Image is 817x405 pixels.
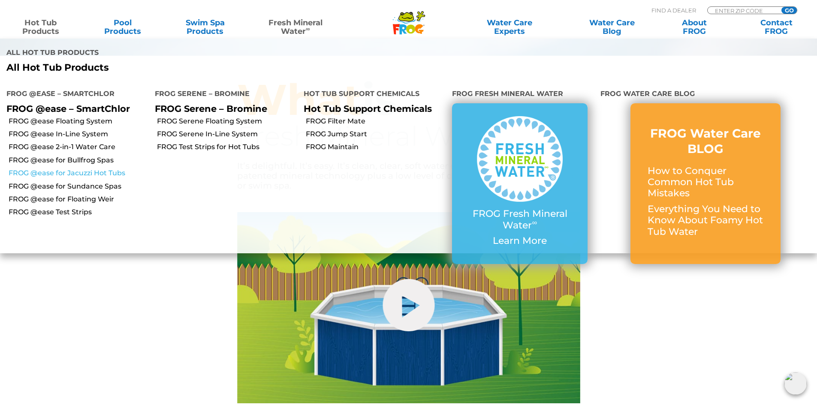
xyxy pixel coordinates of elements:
h4: FROG @ease – SmartChlor [6,86,142,103]
a: FROG @ease Floating System [9,117,148,126]
h4: All Hot Tub Products [6,45,402,62]
a: FROG @ease In-Line System [9,129,148,139]
a: FROG Serene In-Line System [157,129,297,139]
a: Fresh MineralWater∞ [255,18,335,36]
a: FROG @ease for Bullfrog Spas [9,156,148,165]
a: FROG Filter Mate [306,117,446,126]
a: FROG @ease 2-in-1 Water Care [9,142,148,152]
h3: FROG Water Care BLOG [648,126,763,157]
p: Learn More [469,235,570,246]
a: FROG Jump Start [306,129,446,139]
a: Swim SpaProducts [173,18,237,36]
a: AboutFROG [662,18,726,36]
a: Hot TubProducts [9,18,72,36]
input: GO [781,7,797,14]
p: Hot Tub Support Chemicals [304,103,439,114]
img: fmw-main-video-cover [237,212,580,403]
sup: ∞ [532,218,537,227]
a: FROG Maintain [306,142,446,152]
a: FROG Test Strips for Hot Tubs [157,142,297,152]
h4: Hot Tub Support Chemicals [304,86,439,103]
p: FROG @ease – SmartChlor [6,103,142,114]
a: PoolProducts [91,18,155,36]
a: Water CareExperts [458,18,561,36]
a: FROG @ease Test Strips [9,207,148,217]
a: FROG @ease for Sundance Spas [9,182,148,191]
p: Find A Dealer [651,6,696,14]
h4: FROG Water Care Blog [600,86,811,103]
a: FROG Water Care BLOG How to Conquer Common Hot Tub Mistakes Everything You Need to Know About Foa... [648,126,763,242]
h4: FROG Fresh Mineral Water [452,86,588,103]
p: How to Conquer Common Hot Tub Mistakes [648,165,763,199]
a: ContactFROG [745,18,808,36]
sup: ∞ [306,25,310,32]
p: Everything You Need to Know About Foamy Hot Tub Water [648,204,763,237]
input: Zip Code Form [714,7,772,14]
a: FROG Fresh Mineral Water∞ Learn More [469,116,570,251]
a: FROG @ease for Jacuzzi Hot Tubs [9,168,148,178]
a: FROG Serene Floating System [157,117,297,126]
a: Water CareBlog [580,18,644,36]
a: All Hot Tub Products [6,62,402,73]
h4: FROG Serene – Bromine [155,86,290,103]
img: openIcon [784,372,807,395]
a: FROG @ease for Floating Weir [9,195,148,204]
p: FROG Serene – Bromine [155,103,290,114]
p: FROG Fresh Mineral Water [469,208,570,231]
